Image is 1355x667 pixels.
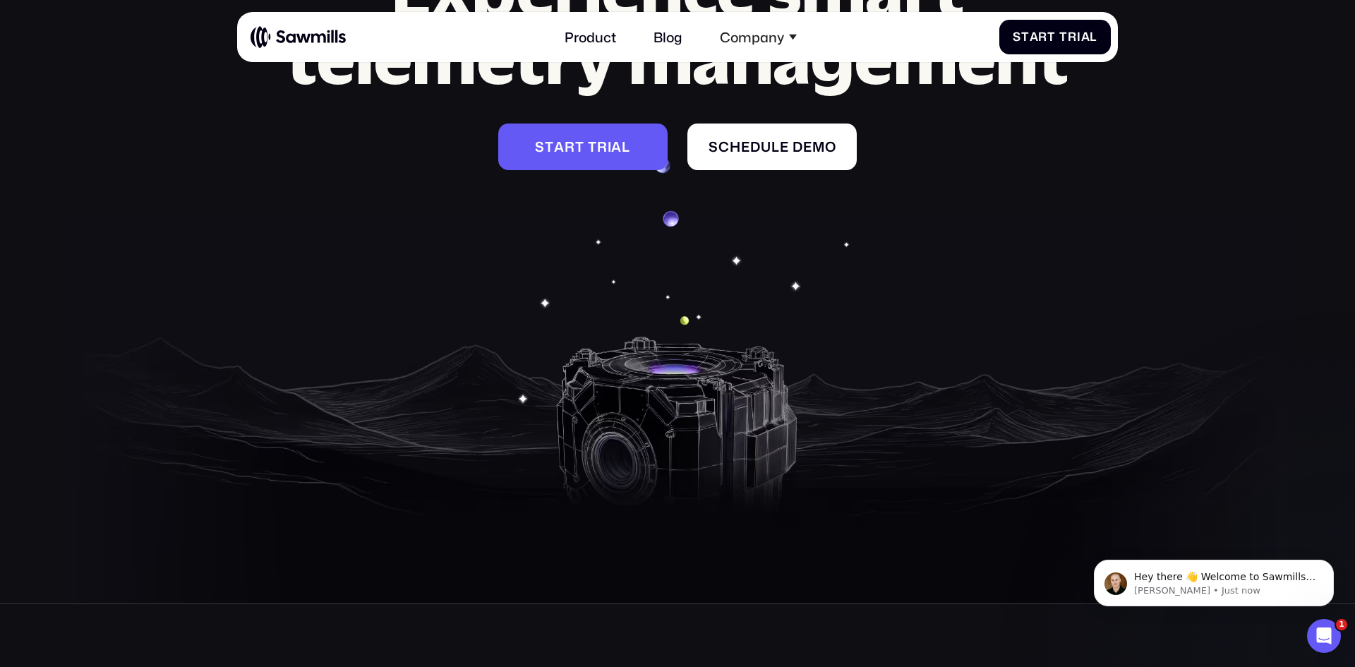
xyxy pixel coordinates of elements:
a: StartTrial [498,124,668,170]
span: e [780,138,789,155]
span: S [1013,30,1021,44]
span: t [1047,30,1056,44]
span: m [812,138,825,155]
div: Company [720,29,784,45]
span: l [771,138,780,155]
span: a [611,138,622,155]
span: c [718,138,730,155]
span: e [741,138,750,155]
span: a [1030,30,1039,44]
span: d [793,138,803,155]
span: r [1068,30,1077,44]
span: T [588,138,597,155]
span: l [1090,30,1097,44]
span: e [803,138,812,155]
span: i [608,138,612,155]
iframe: Intercom live chat [1307,619,1341,653]
span: a [554,138,565,155]
span: a [1081,30,1090,44]
span: T [1059,30,1068,44]
a: Product [555,18,627,55]
span: t [575,138,584,155]
span: i [1077,30,1081,44]
span: r [597,138,608,155]
span: r [565,138,575,155]
span: S [535,138,545,155]
div: Company [709,18,807,55]
span: u [761,138,771,155]
span: t [545,138,554,155]
span: h [730,138,741,155]
span: 1 [1336,619,1347,630]
a: StartTrial [999,20,1112,54]
span: t [1021,30,1030,44]
span: d [750,138,761,155]
span: o [825,138,836,155]
iframe: Intercom notifications message [1073,530,1355,629]
a: Scheduledemo [687,124,857,170]
span: l [622,138,630,155]
span: r [1038,30,1047,44]
span: S [709,138,718,155]
a: Blog [644,18,693,55]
